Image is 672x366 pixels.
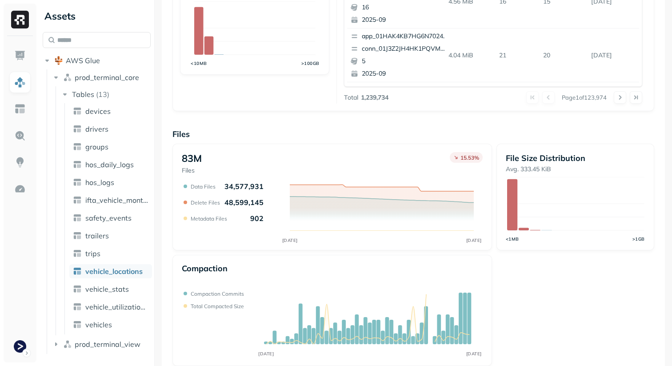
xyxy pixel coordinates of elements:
[191,303,244,310] p: Total compacted size
[73,160,82,169] img: table
[182,166,202,175] p: Files
[182,263,228,273] p: Compaction
[66,56,100,65] span: AWS Glue
[466,351,482,357] tspan: [DATE]
[85,160,134,169] span: hos_daily_logs
[14,340,26,353] img: Terminal
[73,213,82,222] img: table
[52,337,151,351] button: prod_terminal_view
[506,236,519,241] tspan: <1MB
[69,229,152,243] a: trailers
[14,130,26,141] img: Query Explorer
[73,142,82,151] img: table
[85,249,100,258] span: trips
[301,60,320,66] tspan: >100GB
[73,231,82,240] img: table
[73,178,82,187] img: table
[14,157,26,168] img: Insights
[466,237,481,243] tspan: [DATE]
[191,215,227,222] p: Metadata Files
[445,48,496,63] p: 4.04 MiB
[588,48,639,63] p: Sep 13, 2025
[540,48,588,63] p: 20
[258,351,274,357] tspan: [DATE]
[85,267,143,276] span: vehicle_locations
[96,90,109,99] p: ( 13 )
[54,56,63,65] img: root
[14,103,26,115] img: Asset Explorer
[182,152,202,165] p: 83M
[73,125,82,133] img: table
[69,193,152,207] a: ifta_vehicle_months
[191,60,207,66] tspan: <10MB
[69,318,152,332] a: vehicles
[60,87,152,101] button: Tables(13)
[562,93,607,101] p: Page 1 of 123,974
[11,11,29,28] img: Ryft
[75,73,139,82] span: prod_terminal_core
[506,153,645,163] p: File Size Distribution
[362,32,448,41] p: app_01HAK4KB7HG6N7024210G3S8D5
[282,237,297,243] tspan: [DATE]
[69,175,152,189] a: hos_logs
[85,142,108,151] span: groups
[632,236,645,241] tspan: >1GB
[191,199,220,206] p: Delete Files
[362,57,448,66] p: 5
[73,320,82,329] img: table
[85,213,132,222] span: safety_events
[85,285,129,294] span: vehicle_stats
[73,249,82,258] img: table
[362,16,448,24] p: 2025-09
[69,122,152,136] a: drivers
[224,182,264,191] p: 34,577,931
[191,290,244,297] p: Compaction commits
[69,157,152,172] a: hos_daily_logs
[172,129,654,139] p: Files
[85,107,111,116] span: devices
[361,93,388,102] p: 1,239,734
[69,300,152,314] a: vehicle_utilization_day
[496,48,540,63] p: 21
[224,198,264,207] p: 48,599,145
[73,196,82,205] img: table
[344,93,358,102] p: Total
[85,196,148,205] span: ifta_vehicle_months
[347,28,452,82] button: app_01HAK4KB7HG6N7024210G3S8D5conn_01J3Z2JH4HK1PQVMCRDGHGRJR252025-09
[73,267,82,276] img: table
[347,82,452,136] button: app_01HAK4KB7HG6N7024210G3S8D5conn_01JAR0KAMVFXG66SCRNEFXMQG8202025-09
[69,104,152,118] a: devices
[69,282,152,296] a: vehicle_stats
[63,340,72,349] img: namespace
[73,107,82,116] img: table
[85,231,109,240] span: trailers
[43,53,151,68] button: AWS Glue
[14,183,26,195] img: Optimization
[14,76,26,88] img: Assets
[506,165,645,173] p: Avg. 333.45 KiB
[460,154,479,161] p: 15.53 %
[85,125,108,133] span: drivers
[73,285,82,294] img: table
[72,90,94,99] span: Tables
[75,340,140,349] span: prod_terminal_view
[250,214,264,223] p: 902
[69,246,152,261] a: trips
[85,320,112,329] span: vehicles
[52,70,151,84] button: prod_terminal_core
[69,264,152,278] a: vehicle_locations
[14,50,26,61] img: Dashboard
[85,302,148,311] span: vehicle_utilization_day
[362,3,448,12] p: 16
[362,44,448,53] p: conn_01J3Z2JH4HK1PQVMCRDGHGRJR2
[69,211,152,225] a: safety_events
[362,69,448,78] p: 2025-09
[43,9,151,23] div: Assets
[191,183,216,190] p: Data Files
[85,178,114,187] span: hos_logs
[63,73,72,82] img: namespace
[73,302,82,311] img: table
[69,140,152,154] a: groups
